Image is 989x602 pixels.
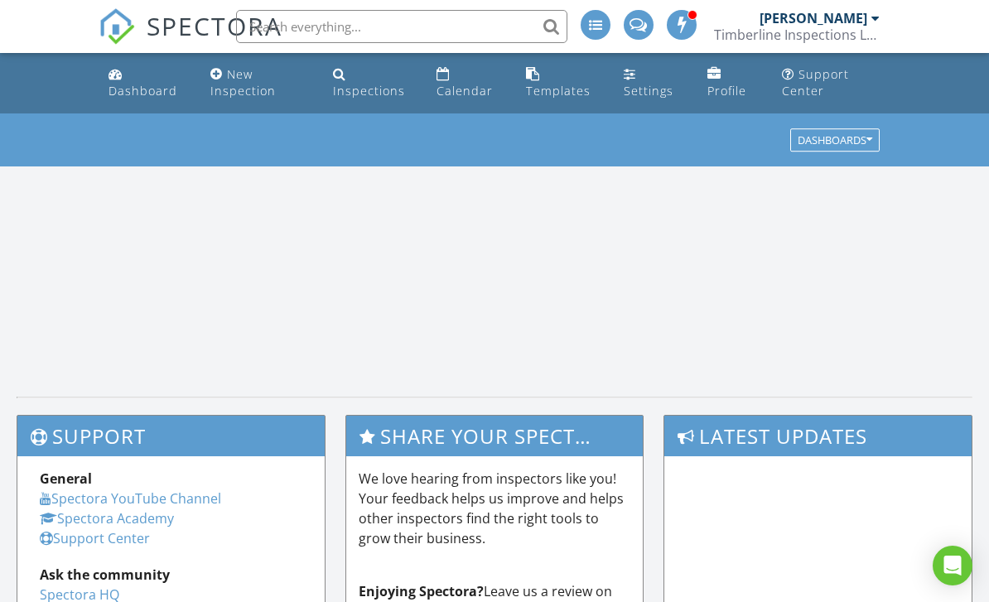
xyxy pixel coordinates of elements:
a: Dashboard [102,60,190,107]
h3: Latest Updates [664,416,972,456]
h3: Share Your Spectora Experience [346,416,644,456]
div: Inspections [333,83,405,99]
img: The Best Home Inspection Software - Spectora [99,8,135,45]
div: Dashboard [109,83,177,99]
div: [PERSON_NAME] [760,10,867,26]
a: Calendar [430,60,506,107]
a: Inspections [326,60,417,107]
div: New Inspection [210,66,276,99]
button: Dashboards [790,129,880,152]
div: Settings [624,83,673,99]
a: Settings [617,60,687,107]
div: Support Center [782,66,849,99]
a: SPECTORA [99,22,282,57]
a: Support Center [40,529,150,547]
div: Open Intercom Messenger [933,546,972,585]
a: Spectora YouTube Channel [40,489,221,508]
p: We love hearing from inspectors like you! Your feedback helps us improve and helps other inspecto... [359,469,631,548]
input: Search everything... [236,10,567,43]
a: Support Center [775,60,886,107]
div: Dashboards [798,135,872,147]
a: Spectora Academy [40,509,174,527]
h3: Support [17,416,325,456]
div: Ask the community [40,565,302,585]
a: Templates [519,60,604,107]
div: Calendar [437,83,493,99]
span: SPECTORA [147,8,282,43]
div: Profile [707,83,746,99]
strong: Enjoying Spectora? [359,582,484,600]
a: New Inspection [204,60,314,107]
strong: General [40,470,92,488]
div: Templates [526,83,591,99]
a: Profile [701,60,763,107]
div: Timberline Inspections LLC [714,26,880,43]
